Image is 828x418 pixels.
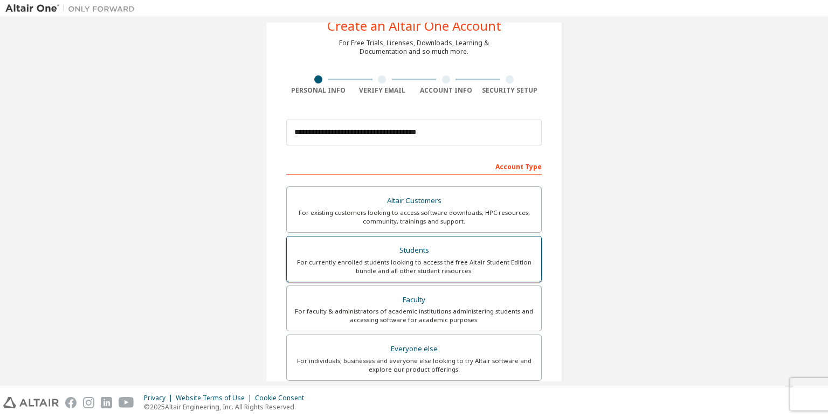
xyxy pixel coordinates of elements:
div: Account Info [414,86,478,95]
div: Verify Email [350,86,415,95]
div: For currently enrolled students looking to access the free Altair Student Edition bundle and all ... [293,258,535,275]
div: Website Terms of Use [176,394,255,402]
div: For Free Trials, Licenses, Downloads, Learning & Documentation and so much more. [339,39,489,56]
div: Account Type [286,157,542,175]
p: © 2025 Altair Engineering, Inc. All Rights Reserved. [144,402,310,412]
img: instagram.svg [83,397,94,408]
div: Security Setup [478,86,542,95]
div: For individuals, businesses and everyone else looking to try Altair software and explore our prod... [293,357,535,374]
div: Everyone else [293,342,535,357]
img: youtube.svg [119,397,134,408]
img: altair_logo.svg [3,397,59,408]
div: Personal Info [286,86,350,95]
div: Privacy [144,394,176,402]
div: Cookie Consent [255,394,310,402]
div: Altair Customers [293,193,535,208]
div: Create an Altair One Account [327,19,501,32]
div: For faculty & administrators of academic institutions administering students and accessing softwa... [293,307,535,324]
div: Faculty [293,292,535,308]
div: Students [293,243,535,258]
img: linkedin.svg [101,397,112,408]
div: For existing customers looking to access software downloads, HPC resources, community, trainings ... [293,208,535,226]
img: facebook.svg [65,397,77,408]
img: Altair One [5,3,140,14]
